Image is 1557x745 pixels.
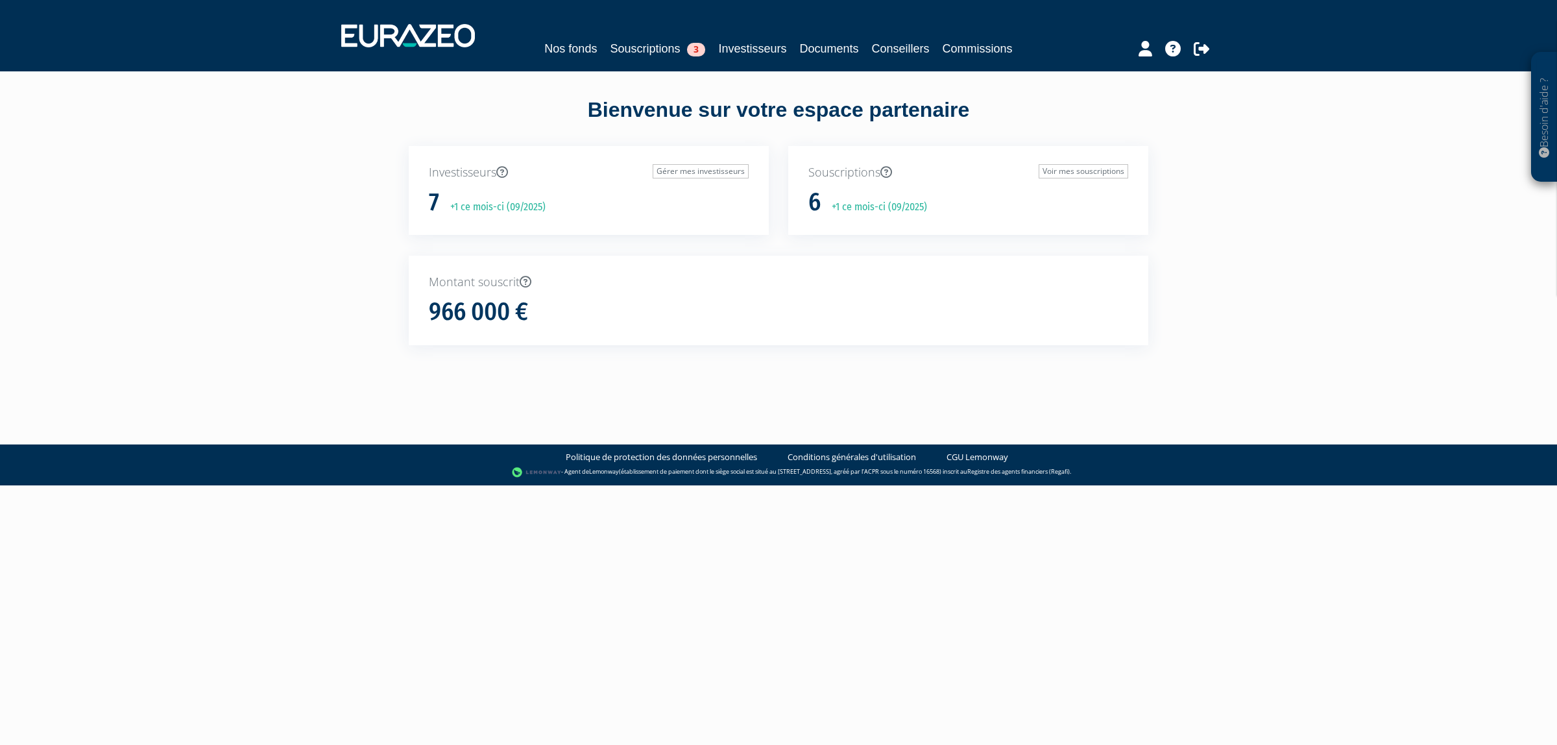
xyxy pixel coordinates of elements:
a: Registre des agents financiers (Regafi) [967,467,1070,476]
a: Lemonway [589,467,619,476]
a: Documents [800,40,859,58]
a: Commissions [943,40,1013,58]
a: Souscriptions3 [610,40,705,58]
p: Montant souscrit [429,274,1128,291]
a: Nos fonds [544,40,597,58]
a: Gérer mes investisseurs [653,164,749,178]
p: Souscriptions [808,164,1128,181]
div: - Agent de (établissement de paiement dont le siège social est situé au [STREET_ADDRESS], agréé p... [13,466,1544,479]
a: Conseillers [872,40,930,58]
img: 1732889491-logotype_eurazeo_blanc_rvb.png [341,24,475,47]
a: Conditions générales d'utilisation [788,451,916,463]
span: 3 [687,43,705,56]
a: Politique de protection des données personnelles [566,451,757,463]
p: +1 ce mois-ci (09/2025) [441,200,546,215]
p: Besoin d'aide ? [1537,59,1552,176]
h1: 966 000 € [429,299,528,326]
p: Investisseurs [429,164,749,181]
a: Investisseurs [718,40,786,58]
img: logo-lemonway.png [512,466,562,479]
a: Voir mes souscriptions [1039,164,1128,178]
h1: 7 [429,189,439,216]
h1: 6 [808,189,821,216]
p: +1 ce mois-ci (09/2025) [823,200,927,215]
div: Bienvenue sur votre espace partenaire [399,95,1158,146]
a: CGU Lemonway [947,451,1008,463]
